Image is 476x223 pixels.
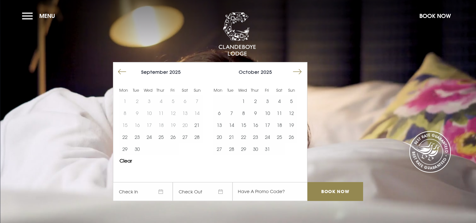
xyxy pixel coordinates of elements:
td: Choose Saturday, September 27, 2025 as your start date. [179,131,191,143]
button: 11 [273,107,285,119]
td: Choose Sunday, September 28, 2025 as your start date. [191,131,203,143]
td: Choose Thursday, October 16, 2025 as your start date. [249,119,261,131]
td: Choose Saturday, October 4, 2025 as your start date. [273,95,285,107]
td: Choose Saturday, October 18, 2025 as your start date. [273,119,285,131]
input: Book Now [307,182,363,201]
button: 26 [167,131,179,143]
button: 1 [238,95,249,107]
button: 13 [213,119,225,131]
button: 28 [225,143,237,155]
button: 21 [225,131,237,143]
td: Choose Monday, October 20, 2025 as your start date. [213,131,225,143]
td: Choose Wednesday, October 8, 2025 as your start date. [238,107,249,119]
td: Choose Sunday, October 12, 2025 as your start date. [285,107,297,119]
button: Clear [120,158,132,163]
button: 4 [273,95,285,107]
td: Choose Monday, September 29, 2025 as your start date. [119,143,131,155]
img: Clandeboye Lodge [218,12,256,56]
td: Choose Sunday, October 19, 2025 as your start date. [285,119,297,131]
button: 23 [131,131,143,143]
td: Choose Tuesday, October 21, 2025 as your start date. [225,131,237,143]
button: 20 [213,131,225,143]
button: 6 [213,107,225,119]
span: September [141,69,168,75]
button: 16 [249,119,261,131]
button: Move forward to switch to the next month. [291,66,303,78]
td: Choose Thursday, October 23, 2025 as your start date. [249,131,261,143]
button: 25 [273,131,285,143]
button: 7 [225,107,237,119]
button: 5 [285,95,297,107]
span: 2025 [170,69,181,75]
button: 21 [191,119,203,131]
td: Choose Thursday, October 9, 2025 as your start date. [249,107,261,119]
button: 17 [261,119,273,131]
button: 22 [119,131,131,143]
td: Choose Friday, September 26, 2025 as your start date. [167,131,179,143]
td: Choose Friday, October 10, 2025 as your start date. [261,107,273,119]
button: 23 [249,131,261,143]
td: Choose Tuesday, October 7, 2025 as your start date. [225,107,237,119]
td: Choose Saturday, October 25, 2025 as your start date. [273,131,285,143]
button: 3 [261,95,273,107]
td: Choose Friday, October 17, 2025 as your start date. [261,119,273,131]
button: 18 [273,119,285,131]
td: Choose Wednesday, October 15, 2025 as your start date. [238,119,249,131]
button: 30 [131,143,143,155]
td: Choose Monday, October 6, 2025 as your start date. [213,107,225,119]
span: Check Out [173,182,232,201]
span: 2025 [261,69,272,75]
input: Have A Promo Code? [232,182,307,201]
td: Choose Wednesday, October 1, 2025 as your start date. [238,95,249,107]
button: 8 [238,107,249,119]
td: Choose Sunday, October 5, 2025 as your start date. [285,95,297,107]
td: Choose Tuesday, September 30, 2025 as your start date. [131,143,143,155]
button: 26 [285,131,297,143]
td: Choose Friday, October 24, 2025 as your start date. [261,131,273,143]
td: Choose Tuesday, October 14, 2025 as your start date. [225,119,237,131]
button: 22 [238,131,249,143]
td: Choose Sunday, September 21, 2025 as your start date. [191,119,203,131]
button: 29 [238,143,249,155]
button: 24 [261,131,273,143]
td: Choose Thursday, October 30, 2025 as your start date. [249,143,261,155]
button: 27 [213,143,225,155]
td: Choose Wednesday, October 29, 2025 as your start date. [238,143,249,155]
td: Choose Tuesday, October 28, 2025 as your start date. [225,143,237,155]
button: 10 [261,107,273,119]
button: 27 [179,131,191,143]
td: Choose Sunday, October 26, 2025 as your start date. [285,131,297,143]
button: 9 [249,107,261,119]
td: Choose Thursday, October 2, 2025 as your start date. [249,95,261,107]
td: Choose Monday, September 22, 2025 as your start date. [119,131,131,143]
button: 2 [249,95,261,107]
button: Book Now [416,9,454,23]
button: 31 [261,143,273,155]
button: 24 [143,131,155,143]
button: 15 [238,119,249,131]
span: Menu [39,12,55,20]
td: Choose Thursday, September 25, 2025 as your start date. [155,131,167,143]
td: Choose Tuesday, September 23, 2025 as your start date. [131,131,143,143]
button: 29 [119,143,131,155]
button: 30 [249,143,261,155]
td: Choose Wednesday, October 22, 2025 as your start date. [238,131,249,143]
button: 25 [155,131,167,143]
button: 19 [285,119,297,131]
td: Choose Saturday, October 11, 2025 as your start date. [273,107,285,119]
button: 28 [191,131,203,143]
span: Check In [113,182,173,201]
td: Choose Wednesday, September 24, 2025 as your start date. [143,131,155,143]
button: 12 [285,107,297,119]
button: 14 [225,119,237,131]
button: Menu [22,9,58,23]
td: Choose Monday, October 27, 2025 as your start date. [213,143,225,155]
span: October [239,69,259,75]
td: Choose Monday, October 13, 2025 as your start date. [213,119,225,131]
td: Choose Friday, October 3, 2025 as your start date. [261,95,273,107]
td: Choose Friday, October 31, 2025 as your start date. [261,143,273,155]
button: Move backward to switch to the previous month. [116,66,128,78]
